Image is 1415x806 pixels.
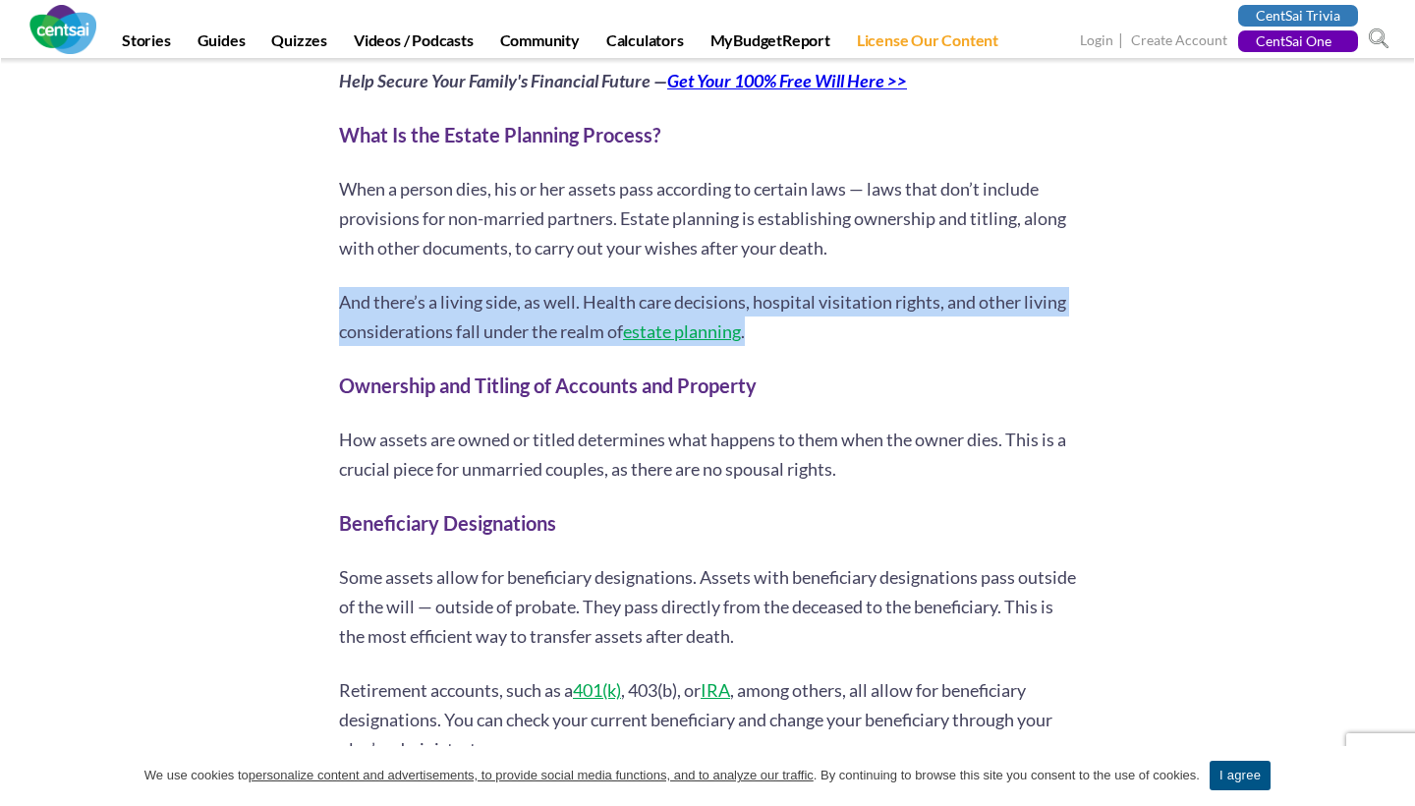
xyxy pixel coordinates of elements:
a: Create Account [1131,31,1227,52]
a: Community [488,30,592,58]
a: Quizzes [259,30,339,58]
a: Videos / Podcasts [342,30,485,58]
strong: Beneficiary Designations [339,511,556,535]
p: How assets are owned or titled determines what happens to them when the owner dies. This is a cru... [339,425,1076,484]
a: Guides [186,30,257,58]
a: I agree [1210,761,1271,790]
p: Some assets allow for beneficiary designations. Assets with beneficiary designations pass outside... [339,562,1076,651]
a: Get Your 100% Free Will Here >> [667,70,907,91]
a: IRA [701,679,730,701]
span: We use cookies to . By continuing to browse this site you consent to the use of cookies. [144,766,1200,785]
a: Calculators [594,30,696,58]
a: estate planning [623,320,741,342]
a: I agree [1381,766,1400,785]
a: MyBudgetReport [699,30,842,58]
p: And there’s a living side, as well. Health care decisions, hospital visitation rights, and other ... [339,287,1076,346]
u: personalize content and advertisements, to provide social media functions, and to analyze our tra... [249,768,814,782]
a: Stories [110,30,183,58]
strong: What Is the Estate Planning Process? [339,123,660,146]
a: Login [1080,31,1113,52]
a: 401(k) [573,679,621,701]
a: CentSai One [1238,30,1358,52]
a: CentSai Trivia [1238,5,1358,27]
strong: Help Secure Your Family's Financial Future — [339,70,907,91]
strong: Ownership and Titling of Accounts and Property [339,374,757,397]
img: CentSai [29,5,96,54]
p: Retirement accounts, such as a , 403(b), or , among others, all allow for beneficiary designation... [339,675,1076,764]
span: | [1116,29,1128,52]
p: When a person dies, his or her assets pass according to certain laws — laws that don’t include pr... [339,174,1076,262]
a: License Our Content [845,30,1010,58]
